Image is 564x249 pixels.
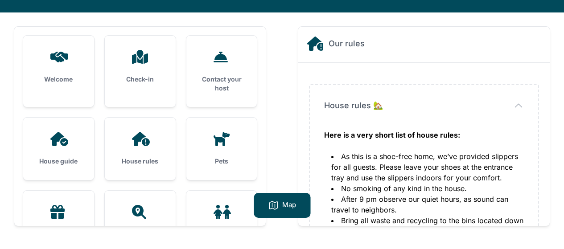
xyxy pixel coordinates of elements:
a: House rules [105,118,176,180]
h3: Welcome [37,75,80,84]
a: Check-in [105,36,176,98]
li: After 9 pm observe our quiet hours, as sound can travel to neighbors. [331,194,524,215]
h3: Pets [201,157,243,166]
h3: House guide [37,157,80,166]
h2: Our rules [329,37,365,50]
a: Contact your host [186,36,257,107]
h3: House rules [119,157,161,166]
h3: Contact your host [201,75,243,93]
a: House guide [23,118,94,180]
li: No smoking of any kind in the house. [331,183,524,194]
li: Bring all waste and recycling to the bins located down the road. Due to active wildlife in the ar... [331,215,524,247]
a: Welcome [23,36,94,98]
li: As this is a shoe-free home, we’ve provided slippers for all guests. Please leave your shoes at t... [331,151,524,183]
h3: Check-in [119,75,161,84]
button: House rules 🏡 [324,99,524,112]
span: House rules 🏡 [324,99,383,112]
strong: Here is a very short list of house rules: [324,131,460,139]
p: Map [282,200,296,211]
a: Pets [186,118,257,180]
